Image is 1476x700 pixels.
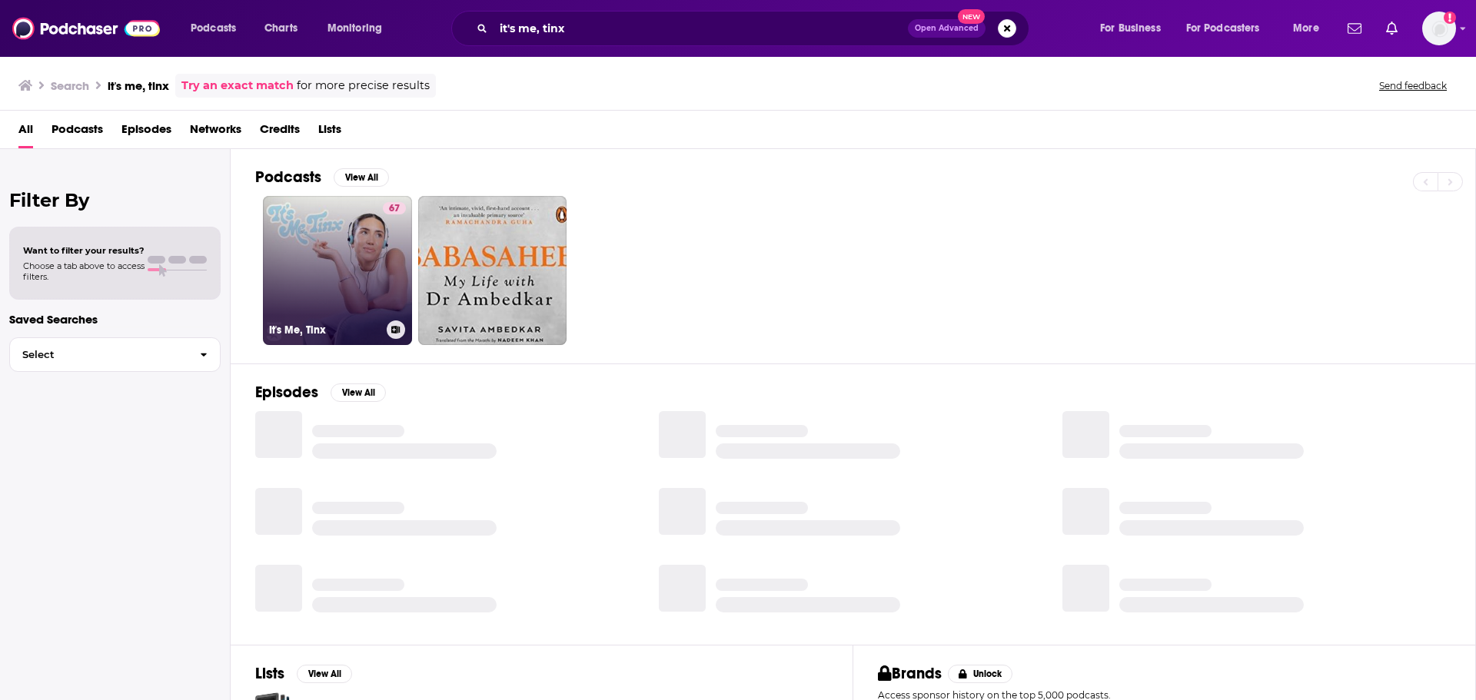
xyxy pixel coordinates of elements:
[108,78,169,93] h3: it's me, tinx
[389,201,400,217] span: 67
[1282,16,1338,41] button: open menu
[255,383,386,402] a: EpisodesView All
[23,245,145,256] span: Want to filter your results?
[383,202,406,214] a: 67
[1422,12,1456,45] button: Show profile menu
[10,350,188,360] span: Select
[1089,16,1180,41] button: open menu
[494,16,908,41] input: Search podcasts, credits, & more...
[1186,18,1260,39] span: For Podcasters
[9,189,221,211] h2: Filter By
[1341,15,1368,41] a: Show notifications dropdown
[1375,79,1451,92] button: Send feedback
[9,337,221,372] button: Select
[255,664,284,683] h2: Lists
[331,383,386,402] button: View All
[255,168,389,187] a: PodcastsView All
[18,117,33,148] a: All
[254,16,307,41] a: Charts
[264,18,298,39] span: Charts
[1380,15,1404,41] a: Show notifications dropdown
[180,16,256,41] button: open menu
[121,117,171,148] a: Episodes
[1422,12,1456,45] span: Logged in as torpublicity
[327,18,382,39] span: Monitoring
[1422,12,1456,45] img: User Profile
[23,260,145,282] span: Choose a tab above to access filters.
[51,78,89,93] h3: Search
[466,11,1044,46] div: Search podcasts, credits, & more...
[948,665,1013,683] button: Unlock
[1293,18,1319,39] span: More
[263,196,412,345] a: 67It's Me, Tinx
[9,312,221,327] p: Saved Searches
[1100,18,1161,39] span: For Business
[255,168,321,187] h2: Podcasts
[915,25,979,32] span: Open Advanced
[52,117,103,148] a: Podcasts
[181,77,294,95] a: Try an exact match
[191,18,236,39] span: Podcasts
[958,9,986,24] span: New
[297,665,352,683] button: View All
[12,14,160,43] img: Podchaser - Follow, Share and Rate Podcasts
[1444,12,1456,24] svg: Add a profile image
[269,323,381,337] h3: It's Me, Tinx
[1176,16,1282,41] button: open menu
[255,664,352,683] a: ListsView All
[297,77,430,95] span: for more precise results
[190,117,241,148] a: Networks
[317,16,402,41] button: open menu
[260,117,300,148] a: Credits
[318,117,341,148] a: Lists
[334,168,389,187] button: View All
[878,664,942,683] h2: Brands
[908,19,986,38] button: Open AdvancedNew
[255,383,318,402] h2: Episodes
